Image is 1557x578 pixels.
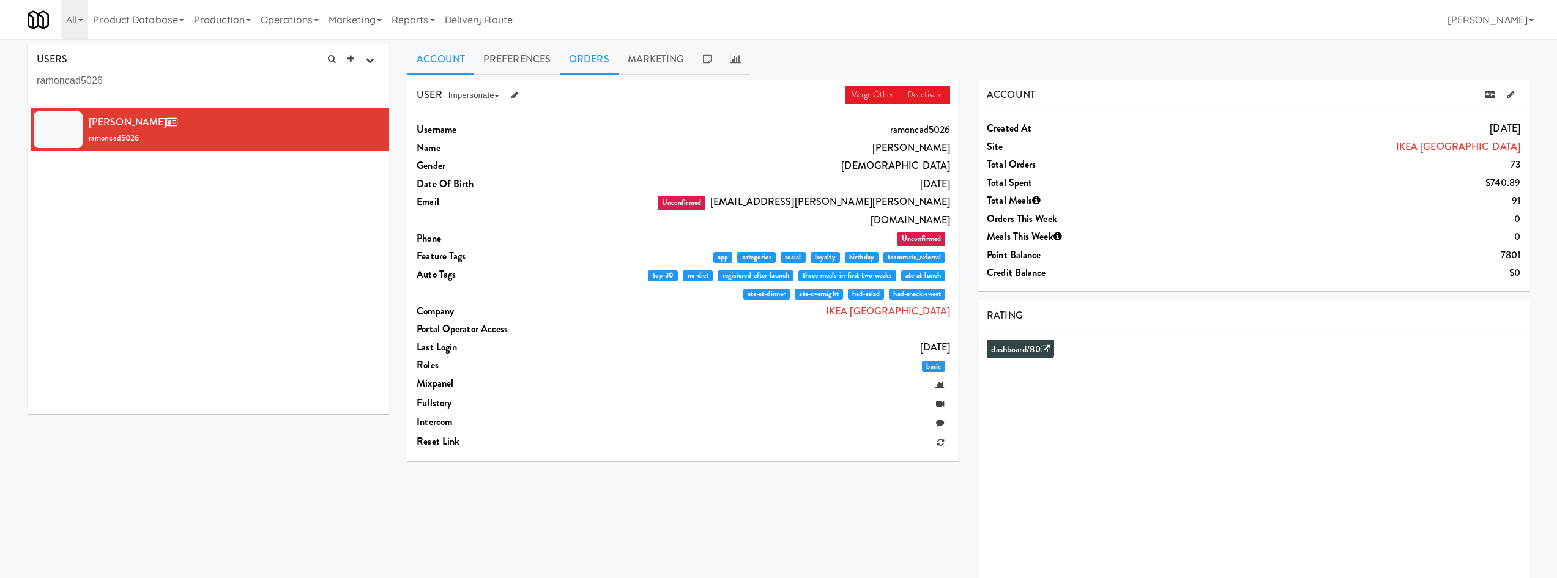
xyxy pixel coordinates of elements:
[1200,174,1520,192] dd: $740.89
[619,44,694,75] a: Marketing
[417,356,630,374] dt: Roles
[987,87,1035,102] span: ACCOUNT
[1200,191,1520,210] dd: 91
[901,86,950,104] a: Deactivate
[1396,139,1520,154] a: IKEA [GEOGRAPHIC_DATA]
[811,252,840,263] span: loyalty
[89,132,139,144] span: ramoncad5026
[798,270,896,281] span: three-meals-in-first-two-weeks
[1200,228,1520,246] dd: 0
[845,86,901,104] a: Merge Other
[991,343,1049,356] a: dashboard/80
[987,174,1200,192] dt: Total Spent
[883,252,945,263] span: teammate_referral
[417,432,630,451] dt: Reset link
[987,246,1200,264] dt: Point Balance
[417,157,630,175] dt: Gender
[417,247,630,265] dt: Feature Tags
[737,252,775,263] span: categories
[417,374,630,393] dt: Mixpanel
[718,270,793,281] span: registered-after-launch
[417,175,630,193] dt: Date Of Birth
[1200,246,1520,264] dd: 7801
[795,289,843,300] span: ate-overnight
[781,252,806,263] span: social
[37,70,380,92] input: Search user
[743,289,790,300] span: ate-at-dinner
[630,139,950,157] dd: [PERSON_NAME]
[889,289,945,300] span: had-snack-sweet
[417,265,630,284] dt: Auto Tags
[407,44,474,75] a: Account
[417,120,630,139] dt: Username
[560,44,619,75] a: Orders
[845,252,879,263] span: birthday
[417,87,442,102] span: USER
[987,138,1200,156] dt: Site
[630,157,950,175] dd: [DEMOGRAPHIC_DATA]
[417,139,630,157] dt: Name
[442,86,505,105] button: Impersonate
[713,252,733,263] span: app
[474,44,560,75] a: Preferences
[683,270,713,281] span: no-diet
[417,193,630,211] dt: Email
[1200,264,1520,282] dd: $0
[848,289,884,300] span: had-salad
[417,320,630,338] dt: Portal Operator Access
[630,120,950,139] dd: ramoncad5026
[901,270,946,281] span: ate-at-lunch
[987,264,1200,282] dt: Credit Balance
[28,9,49,31] img: Micromart
[987,308,1023,322] span: RATING
[1200,210,1520,228] dd: 0
[417,394,630,412] dt: Fullstory
[987,155,1200,174] dt: Total Orders
[630,193,950,229] dd: [EMAIL_ADDRESS][PERSON_NAME][PERSON_NAME][DOMAIN_NAME]
[417,229,630,248] dt: Phone
[28,108,389,151] li: [PERSON_NAME]ramoncad5026
[37,52,68,66] span: USERS
[1200,119,1520,138] dd: [DATE]
[987,228,1200,246] dt: Meals This Week
[922,361,945,372] span: basic
[417,302,630,320] dt: Company
[89,115,182,129] span: [PERSON_NAME]
[658,196,705,210] span: Unconfirmed
[417,338,630,357] dt: Last login
[630,338,950,357] dd: [DATE]
[897,232,945,246] span: Unconfirmed
[630,175,950,193] dd: [DATE]
[648,270,678,281] span: top-30
[987,210,1200,228] dt: Orders This Week
[987,119,1200,138] dt: Created at
[826,304,950,318] a: IKEA [GEOGRAPHIC_DATA]
[417,413,630,431] dt: Intercom
[1200,155,1520,174] dd: 73
[987,191,1200,210] dt: Total Meals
